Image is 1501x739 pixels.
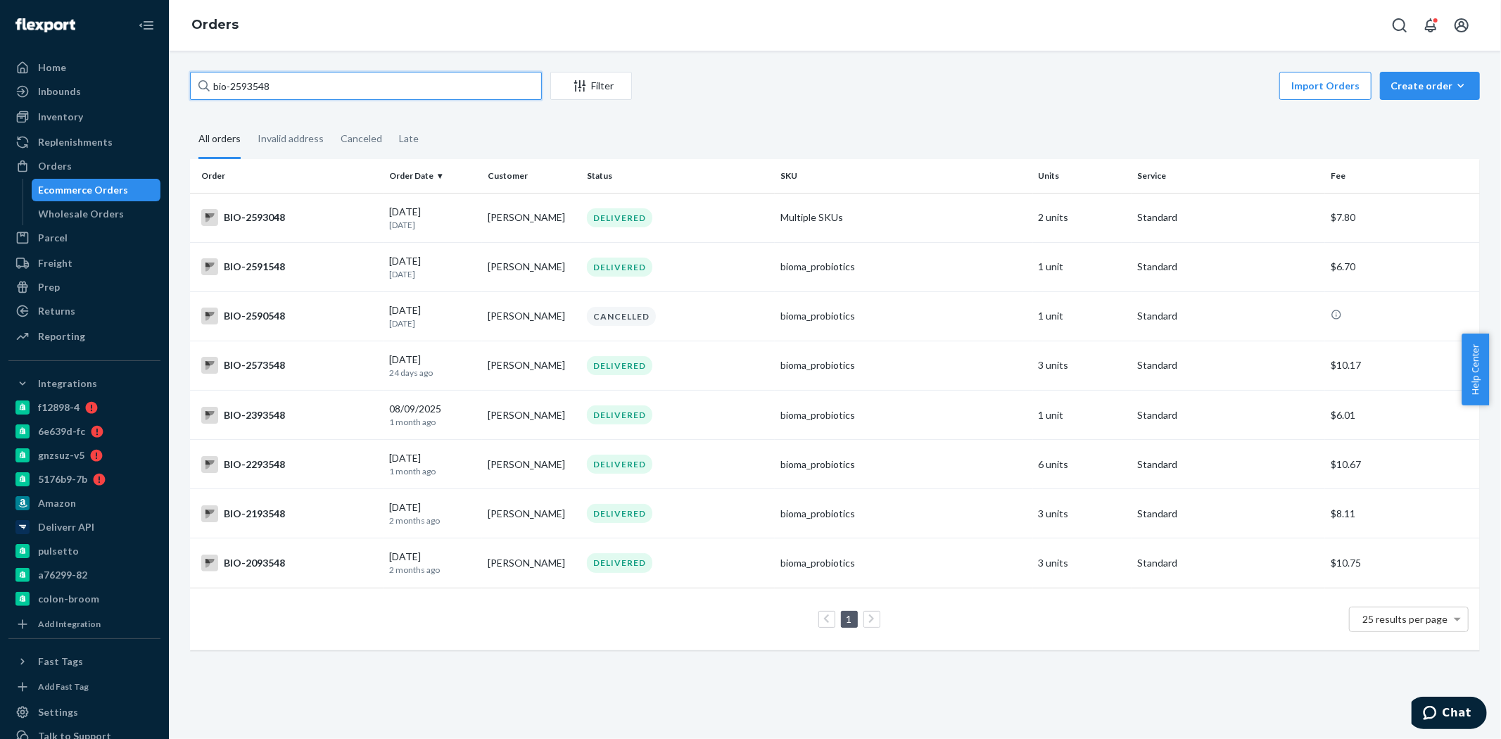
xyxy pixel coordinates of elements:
[482,193,581,242] td: [PERSON_NAME]
[1386,11,1414,39] button: Open Search Box
[1462,334,1489,405] button: Help Center
[32,179,161,201] a: Ecommerce Orders
[780,260,1027,274] div: bioma_probiotics
[201,407,378,424] div: BIO-2393548
[1363,613,1448,625] span: 25 results per page
[1325,193,1480,242] td: $7.80
[8,701,160,724] a: Settings
[39,207,125,221] div: Wholesale Orders
[775,159,1033,193] th: SKU
[587,405,652,424] div: DELIVERED
[38,280,60,294] div: Prep
[482,489,581,538] td: [PERSON_NAME]
[389,303,477,329] div: [DATE]
[38,159,72,173] div: Orders
[38,329,85,343] div: Reporting
[8,588,160,610] a: colon-broom
[8,276,160,298] a: Prep
[38,61,66,75] div: Home
[8,650,160,673] button: Fast Tags
[8,252,160,274] a: Freight
[39,183,129,197] div: Ecommerce Orders
[38,400,80,415] div: f12898-4
[482,391,581,440] td: [PERSON_NAME]
[384,159,483,193] th: Order Date
[550,72,632,100] button: Filter
[8,372,160,395] button: Integrations
[38,681,89,693] div: Add Fast Tag
[201,555,378,571] div: BIO-2093548
[1279,72,1372,100] button: Import Orders
[38,424,85,438] div: 6e639d-fc
[191,17,239,32] a: Orders
[341,120,382,157] div: Canceled
[1137,358,1319,372] p: Standard
[1033,341,1132,390] td: 3 units
[1137,457,1319,472] p: Standard
[32,203,161,225] a: Wholesale Orders
[587,504,652,523] div: DELIVERED
[1412,697,1487,732] iframe: Opens a widget where you can chat to one of our agents
[780,408,1027,422] div: bioma_probiotics
[587,208,652,227] div: DELIVERED
[1325,341,1480,390] td: $10.17
[8,325,160,348] a: Reporting
[587,553,652,572] div: DELIVERED
[389,564,477,576] p: 2 months ago
[389,254,477,280] div: [DATE]
[38,705,78,719] div: Settings
[38,377,97,391] div: Integrations
[389,402,477,428] div: 08/09/2025
[1033,159,1132,193] th: Units
[482,440,581,489] td: [PERSON_NAME]
[389,514,477,526] p: 2 months ago
[1033,538,1132,588] td: 3 units
[1325,538,1480,588] td: $10.75
[190,159,384,193] th: Order
[1137,309,1319,323] p: Standard
[1417,11,1445,39] button: Open notifications
[38,496,76,510] div: Amazon
[38,256,72,270] div: Freight
[551,79,631,93] div: Filter
[587,356,652,375] div: DELIVERED
[1033,242,1132,291] td: 1 unit
[389,367,477,379] p: 24 days ago
[38,520,94,534] div: Deliverr API
[1325,489,1480,538] td: $8.11
[482,341,581,390] td: [PERSON_NAME]
[587,455,652,474] div: DELIVERED
[38,544,79,558] div: pulsetto
[389,205,477,231] div: [DATE]
[587,258,652,277] div: DELIVERED
[8,155,160,177] a: Orders
[38,110,83,124] div: Inventory
[201,308,378,324] div: BIO-2590548
[8,106,160,128] a: Inventory
[389,317,477,329] p: [DATE]
[780,556,1027,570] div: bioma_probiotics
[389,550,477,576] div: [DATE]
[38,472,87,486] div: 5176b9-7b
[8,516,160,538] a: Deliverr API
[1132,159,1325,193] th: Service
[8,396,160,419] a: f12898-4
[38,84,81,99] div: Inbounds
[8,227,160,249] a: Parcel
[8,420,160,443] a: 6e639d-fc
[38,448,84,462] div: gnzsuz-v5
[844,613,855,625] a: Page 1 is your current page
[1448,11,1476,39] button: Open account menu
[1033,489,1132,538] td: 3 units
[1380,72,1480,100] button: Create order
[389,353,477,379] div: [DATE]
[38,592,99,606] div: colon-broom
[780,358,1027,372] div: bioma_probiotics
[389,416,477,428] p: 1 month ago
[1137,556,1319,570] p: Standard
[8,300,160,322] a: Returns
[1391,79,1469,93] div: Create order
[190,72,542,100] input: Search orders
[1137,210,1319,225] p: Standard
